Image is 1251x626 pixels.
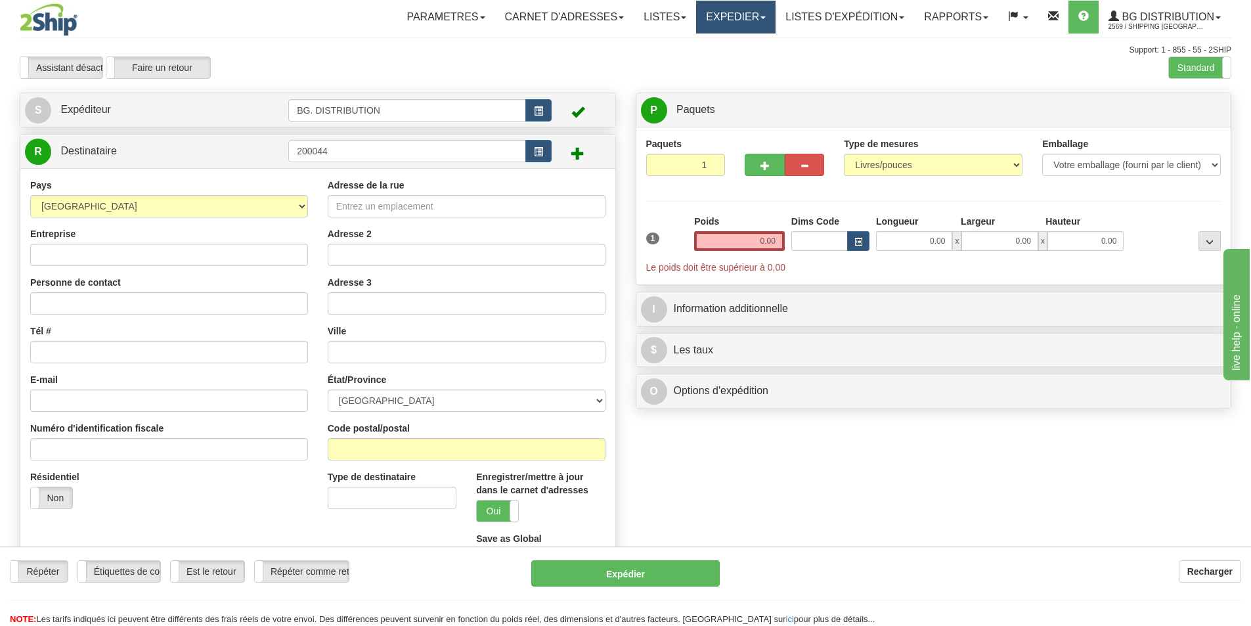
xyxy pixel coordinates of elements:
[646,262,785,273] span: Le poids doit être supérieur à 0,00
[30,324,51,338] label: Tél #
[25,97,51,123] span: S
[634,1,696,34] a: Listes
[255,561,349,582] label: Répéter comme retour
[10,614,36,624] span: NOTE:
[641,337,1227,364] a: $Les taux
[786,614,794,624] a: ici
[30,422,164,435] label: Numéro d'identification fiscale
[288,99,526,122] input: Identifiant de l'expéditeur
[328,422,410,435] label: Code postal/postal
[1042,137,1088,150] label: Emballage
[78,561,160,582] label: Étiquettes de courrier électronique
[30,179,52,192] label: Pays
[1045,215,1080,228] label: Hauteur
[10,8,121,24] div: live help - online
[1038,231,1047,251] span: x
[641,97,1227,123] a: P Paquets
[25,138,259,165] a: R Destinataire
[328,227,372,240] label: Adresse 2
[641,378,1227,405] a: OOptions d'expédition
[1119,11,1214,22] span: BG Distribution
[328,324,347,338] label: Ville
[1198,231,1221,251] div: ...
[952,231,961,251] span: x
[171,561,244,582] label: Est le retour
[1221,246,1250,380] iframe: chat widget
[328,373,386,386] label: État/Province
[60,104,111,115] span: Expéditeur
[30,276,121,289] label: Personne de contact
[641,378,667,405] span: O
[776,1,914,34] a: LISTES D'EXPÉDITION
[1179,560,1241,583] button: Recharger
[641,296,1227,323] a: IInformation additionnelle
[11,561,68,582] label: Répéter
[25,97,288,123] a: S Expéditeur
[30,373,58,386] label: E-mail
[791,215,839,228] label: Dims Code
[20,57,102,78] label: Assistant désactivé
[31,487,72,508] label: Non
[495,1,634,34] a: Carnet d'adresses
[328,470,416,483] label: Type de destinataire
[1108,20,1207,34] span: 2569 / Shipping [GEOGRAPHIC_DATA]
[1187,566,1233,577] b: Recharger
[676,104,715,115] span: Paquets
[20,45,1231,56] div: Support: 1 - 855 - 55 - 2SHIP
[477,501,518,522] label: Oui
[476,470,605,497] label: Enregistrer/mettre à jour dans le carnet d'adresses
[876,215,919,228] label: Longueur
[328,195,605,217] input: Entrez un emplacement
[25,139,51,165] span: R
[696,1,776,34] a: Expedier
[328,179,405,192] label: Adresse de la rue
[961,215,995,228] label: Largeur
[844,137,918,150] label: Type de mesures
[30,227,76,240] label: Entreprise
[646,233,660,244] span: 1
[641,97,667,123] span: P
[328,276,372,289] label: Adresse 3
[20,3,77,36] img: logo2569.jpg
[646,137,682,150] label: Paquets
[914,1,998,34] a: Rapports
[694,215,719,228] label: Poids
[476,532,542,545] label: Save as Global
[1169,57,1231,78] label: Standard
[397,1,494,34] a: Parametres
[641,337,667,363] span: $
[106,57,210,78] label: Faire un retour
[641,296,667,323] span: I
[288,140,526,162] input: Identifiant du destinataire
[60,145,116,156] span: Destinataire
[30,470,79,483] label: Résidentiel
[531,560,720,587] button: Expédier
[1099,1,1231,34] a: BG Distribution 2569 / Shipping [GEOGRAPHIC_DATA]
